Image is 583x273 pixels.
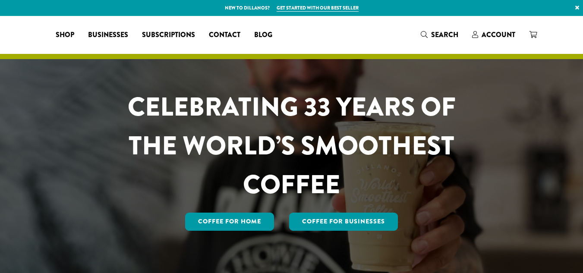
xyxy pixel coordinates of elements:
[277,4,359,12] a: Get started with our best seller
[49,28,81,42] a: Shop
[102,88,481,204] h1: CELEBRATING 33 YEARS OF THE WORLD’S SMOOTHEST COFFEE
[289,213,398,231] a: Coffee For Businesses
[254,30,272,41] span: Blog
[431,30,458,40] span: Search
[56,30,74,41] span: Shop
[88,30,128,41] span: Businesses
[209,30,240,41] span: Contact
[482,30,515,40] span: Account
[414,28,465,42] a: Search
[142,30,195,41] span: Subscriptions
[185,213,274,231] a: Coffee for Home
